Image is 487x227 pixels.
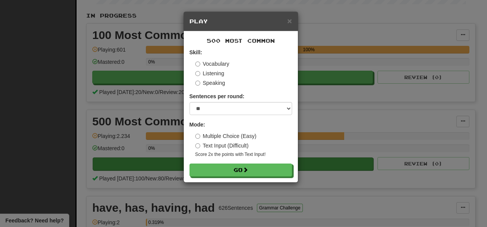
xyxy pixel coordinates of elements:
strong: Mode: [190,122,205,128]
label: Vocabulary [195,60,229,68]
label: Multiple Choice (Easy) [195,132,257,140]
input: Speaking [195,81,200,86]
button: Go [190,164,292,177]
label: Speaking [195,79,225,87]
small: Score 2x the points with Text Input ! [195,151,292,158]
label: Sentences per round: [190,92,245,100]
button: Close [287,17,292,25]
strong: Skill: [190,49,202,55]
input: Multiple Choice (Easy) [195,134,200,139]
label: Listening [195,70,224,77]
h5: Play [190,18,292,25]
input: Text Input (Difficult) [195,143,200,148]
span: 500 Most Common [207,37,275,44]
input: Vocabulary [195,62,200,66]
input: Listening [195,71,200,76]
span: × [287,16,292,25]
label: Text Input (Difficult) [195,142,249,149]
